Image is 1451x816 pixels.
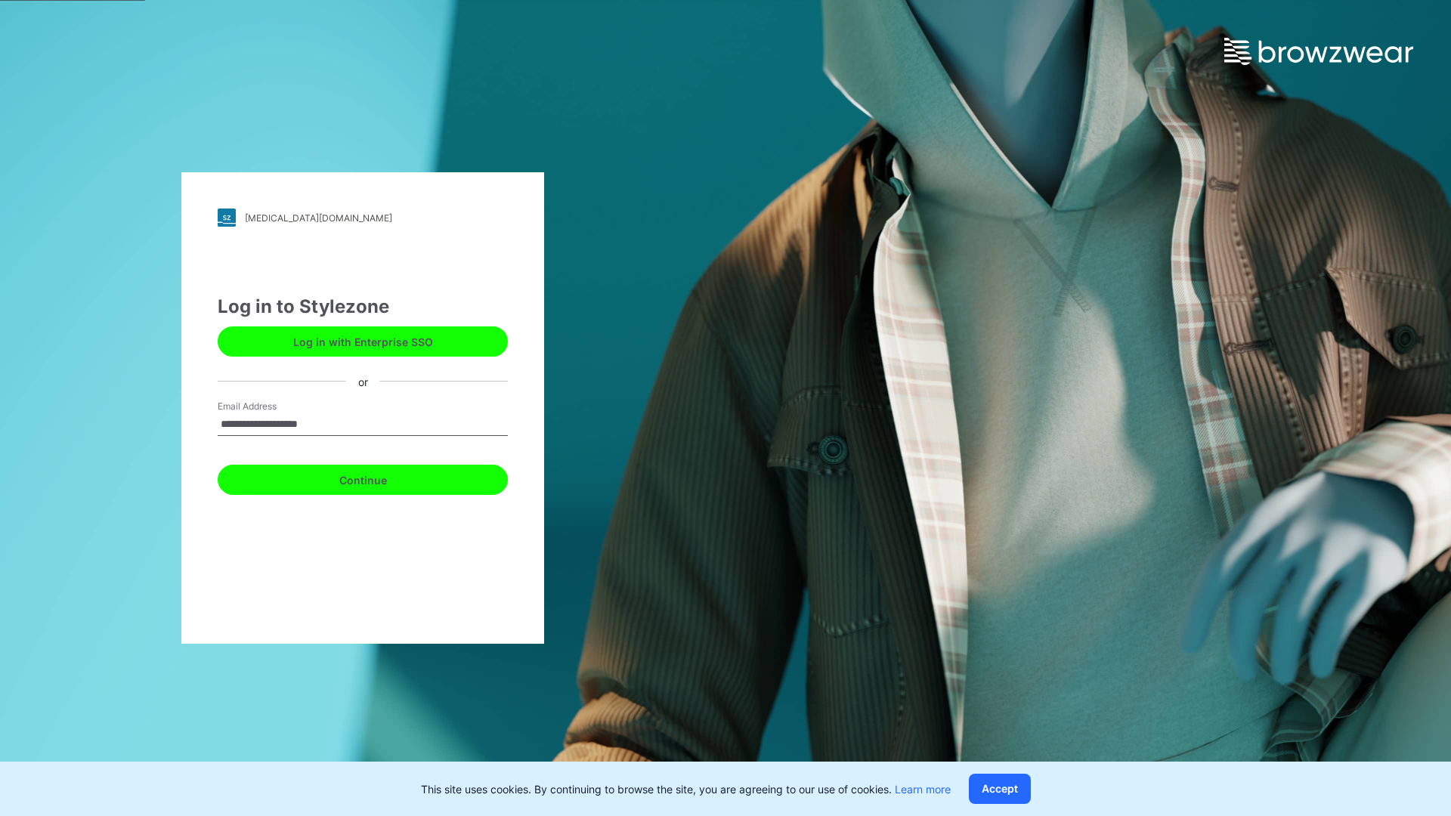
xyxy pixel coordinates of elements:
[218,465,508,495] button: Continue
[346,373,380,389] div: or
[218,209,236,227] img: stylezone-logo.562084cfcfab977791bfbf7441f1a819.svg
[421,781,951,797] p: This site uses cookies. By continuing to browse the site, you are agreeing to our use of cookies.
[218,209,508,227] a: [MEDICAL_DATA][DOMAIN_NAME]
[969,774,1031,804] button: Accept
[218,326,508,357] button: Log in with Enterprise SSO
[218,293,508,320] div: Log in to Stylezone
[218,400,323,413] label: Email Address
[1224,38,1413,65] img: browzwear-logo.e42bd6dac1945053ebaf764b6aa21510.svg
[895,783,951,796] a: Learn more
[245,212,392,224] div: [MEDICAL_DATA][DOMAIN_NAME]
